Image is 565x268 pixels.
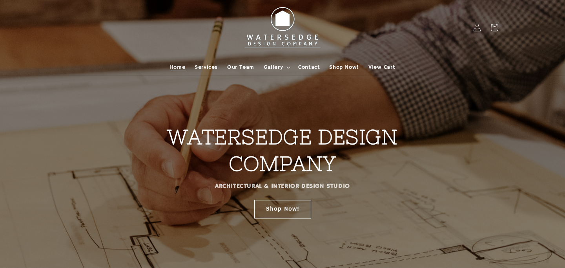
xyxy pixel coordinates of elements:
[165,59,190,75] a: Home
[324,59,363,75] a: Shop Now!
[329,64,359,71] span: Shop Now!
[227,64,254,71] span: Our Team
[298,64,320,71] span: Contact
[167,125,397,175] strong: WATERSEDGE DESIGN COMPANY
[170,64,185,71] span: Home
[254,200,311,218] a: Shop Now!
[239,3,326,52] img: Watersedge Design Co
[190,59,222,75] a: Services
[222,59,259,75] a: Our Team
[264,64,283,71] span: Gallery
[368,64,395,71] span: View Cart
[259,59,293,75] summary: Gallery
[364,59,400,75] a: View Cart
[195,64,218,71] span: Services
[215,182,350,190] strong: ARCHITECTURAL & INTERIOR DESIGN STUDIO
[293,59,324,75] a: Contact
